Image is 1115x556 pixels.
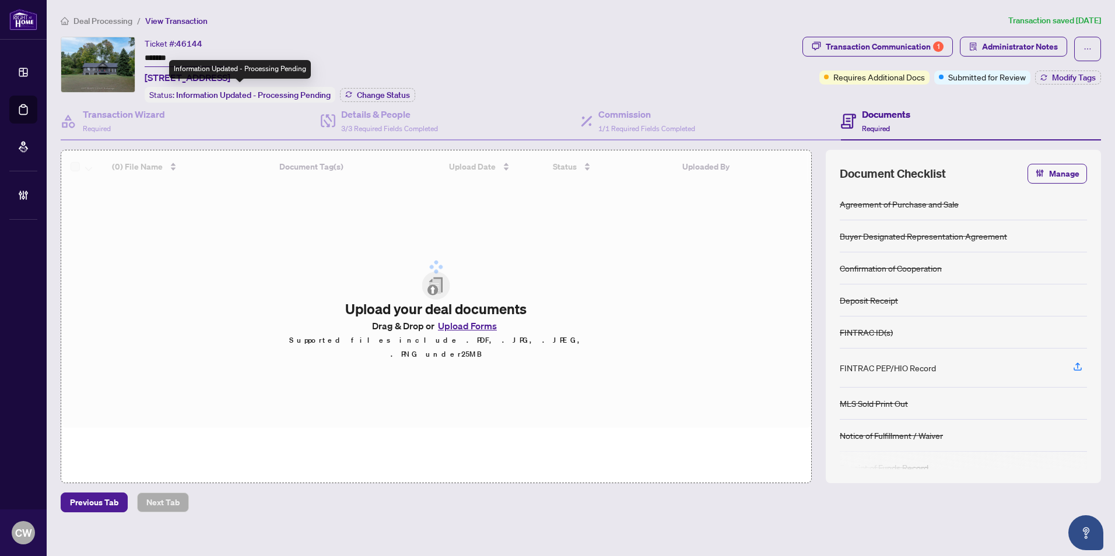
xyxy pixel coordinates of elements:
div: FINTRAC PEP/HIO Record [840,361,936,374]
span: Manage [1049,164,1079,183]
div: FINTRAC ID(s) [840,326,893,339]
img: logo [9,9,37,30]
span: ellipsis [1084,45,1092,53]
div: Deposit Receipt [840,294,898,307]
div: Confirmation of Cooperation [840,262,942,275]
span: Required [862,124,890,133]
span: Submitted for Review [948,71,1026,83]
div: Notice of Fulfillment / Waiver [840,429,943,442]
div: Information Updated - Processing Pending [169,60,311,79]
div: Ticket #: [145,37,202,50]
button: Transaction Communication1 [802,37,953,57]
button: Next Tab [137,492,189,512]
span: Modify Tags [1052,73,1096,82]
span: Information Updated - Processing Pending [176,90,331,100]
span: 3/3 Required Fields Completed [341,124,438,133]
h4: Commission [598,107,695,121]
h4: Documents [862,107,910,121]
div: Buyer Designated Representation Agreement [840,230,1007,242]
div: 1 [933,41,944,52]
span: 1/1 Required Fields Completed [598,124,695,133]
div: Agreement of Purchase and Sale [840,198,959,210]
span: View Transaction [145,16,208,26]
span: Administrator Notes [982,37,1058,56]
span: Required [83,124,111,133]
button: Administrator Notes [960,37,1067,57]
li: / [137,14,141,27]
span: Previous Tab [70,493,118,512]
span: 46144 [176,38,202,49]
article: Transaction saved [DATE] [1008,14,1101,27]
span: Document Checklist [840,166,946,182]
button: Open asap [1068,515,1103,550]
span: solution [969,43,977,51]
h4: Transaction Wizard [83,107,165,121]
button: Change Status [340,88,415,102]
div: MLS Sold Print Out [840,397,908,410]
span: Requires Additional Docs [833,71,925,83]
span: CW [15,525,32,541]
div: Transaction Communication [826,37,944,56]
button: Manage [1028,164,1087,184]
span: [STREET_ADDRESS] [145,71,230,85]
div: Status: [145,87,335,103]
span: Change Status [357,91,410,99]
img: IMG-X9363984_1.jpg [61,37,135,92]
h4: Details & People [341,107,438,121]
span: Deal Processing [73,16,132,26]
span: home [61,17,69,25]
button: Modify Tags [1035,71,1101,85]
button: Previous Tab [61,492,128,512]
